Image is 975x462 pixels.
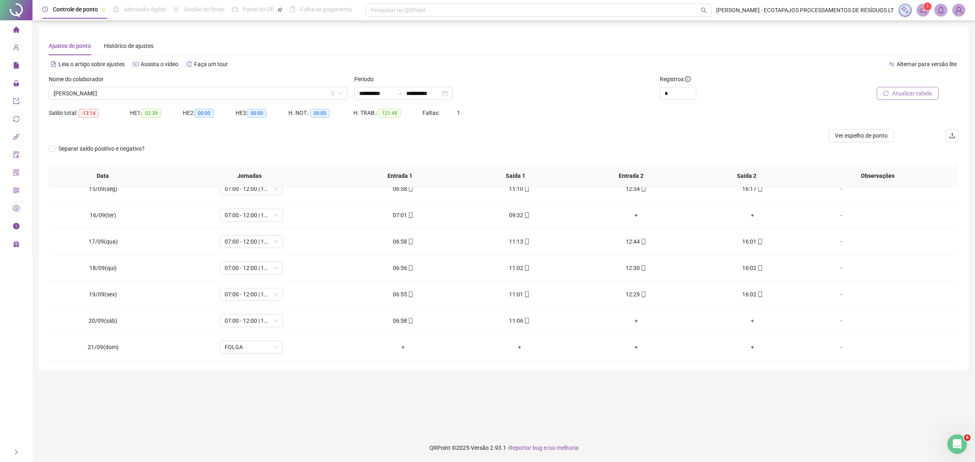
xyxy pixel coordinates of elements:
[13,166,19,182] span: solution
[756,186,763,192] span: mobile
[89,291,117,298] span: 19/09(sex)
[55,144,148,153] span: Separar saldo positivo e negativo?
[156,165,342,187] th: Jornadas
[926,4,929,9] span: 1
[701,184,804,193] div: 16:17
[184,6,225,13] span: Gestão de férias
[225,183,278,195] span: 07:00 - 12:00 | 13:00 - 15:30
[13,23,19,39] span: home
[756,291,763,297] span: mobile
[113,6,119,12] span: file-done
[330,91,335,96] span: filter
[51,61,56,67] span: file-text
[407,291,414,297] span: mobile
[49,108,130,118] div: Saldo total:
[468,211,572,220] div: 09:32
[130,108,183,118] div: HE 1:
[141,61,178,67] span: Assista o vídeo
[104,43,154,49] span: Histórico de ajustes
[13,130,19,146] span: api
[953,4,965,16] img: 81269
[49,165,156,187] th: Data
[407,186,414,192] span: mobile
[342,165,458,187] th: Entrada 1
[523,291,530,297] span: mobile
[13,219,19,235] span: info-circle
[817,343,865,352] div: -
[640,291,646,297] span: mobile
[310,109,329,118] span: 00:00
[194,61,228,67] span: Faça um tour
[877,87,938,100] button: Atualizar tabela
[225,288,278,300] span: 07:00 - 12:00 | 13:00 - 15:30
[584,211,688,220] div: +
[13,449,19,455] span: right
[701,7,707,13] span: search
[468,184,572,193] div: 11:10
[186,61,192,67] span: history
[243,6,274,13] span: Painel do DP
[407,265,414,271] span: mobile
[142,109,161,118] span: 02:39
[509,445,578,451] span: Reportar bug e/ou melhoria
[90,212,116,218] span: 16/09(ter)
[685,76,691,82] span: info-circle
[923,2,932,11] sup: 1
[13,184,19,200] span: qrcode
[716,6,894,15] span: [PERSON_NAME] - ECOTAPAJOS PROCESSAMENTOS DE RESÍDUOS LT
[338,91,343,96] span: down
[756,239,763,244] span: mobile
[124,6,166,13] span: Admissão digital
[236,108,288,118] div: HE 3:
[300,6,352,13] span: Folha de pagamento
[32,434,975,462] footer: QRPoint © 2025 - 2.93.1 -
[817,316,865,325] div: -
[889,61,895,67] span: swap
[13,58,19,75] span: file
[689,165,804,187] th: Saída 2
[351,343,455,352] div: +
[584,237,688,246] div: 12:44
[584,316,688,325] div: +
[811,171,945,180] span: Observações
[817,290,865,299] div: -
[701,263,804,272] div: 16:02
[13,201,19,218] span: dollar
[42,6,48,12] span: clock-circle
[523,318,530,324] span: mobile
[13,148,19,164] span: audit
[49,43,91,49] span: Ajustes de ponto
[247,109,266,118] span: 00:00
[901,6,910,15] img: sparkle-icon.fc2bf0ac1784a2077858766a79e2daf3.svg
[468,316,572,325] div: 11:06
[351,316,455,325] div: 06:58
[422,110,441,116] span: Faltas:
[225,235,278,248] span: 07:00 - 12:00 | 13:00 - 15:30
[225,209,278,221] span: 07:00 - 12:00 | 13:00 - 15:30
[351,237,455,246] div: 06:58
[584,184,688,193] div: 12:34
[351,211,455,220] div: 07:01
[354,75,379,84] label: Período
[640,186,646,192] span: mobile
[89,238,118,245] span: 17/09(qua)
[573,165,689,187] th: Entrada 2
[457,110,460,116] span: 1
[407,318,414,324] span: mobile
[660,75,691,84] span: Registros
[351,184,455,193] div: 06:58
[468,343,572,352] div: +
[892,89,932,98] span: Atualizar tabela
[351,290,455,299] div: 06:55
[396,90,403,97] span: to
[584,263,688,272] div: 12:30
[804,165,951,187] th: Observações
[471,445,489,451] span: Versão
[49,75,109,84] label: Nome do colaborador
[89,317,117,324] span: 20/09(sáb)
[232,6,238,12] span: dashboard
[195,109,214,118] span: 00:00
[701,343,804,352] div: +
[828,129,894,142] button: Ver espelho de ponto
[523,186,530,192] span: mobile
